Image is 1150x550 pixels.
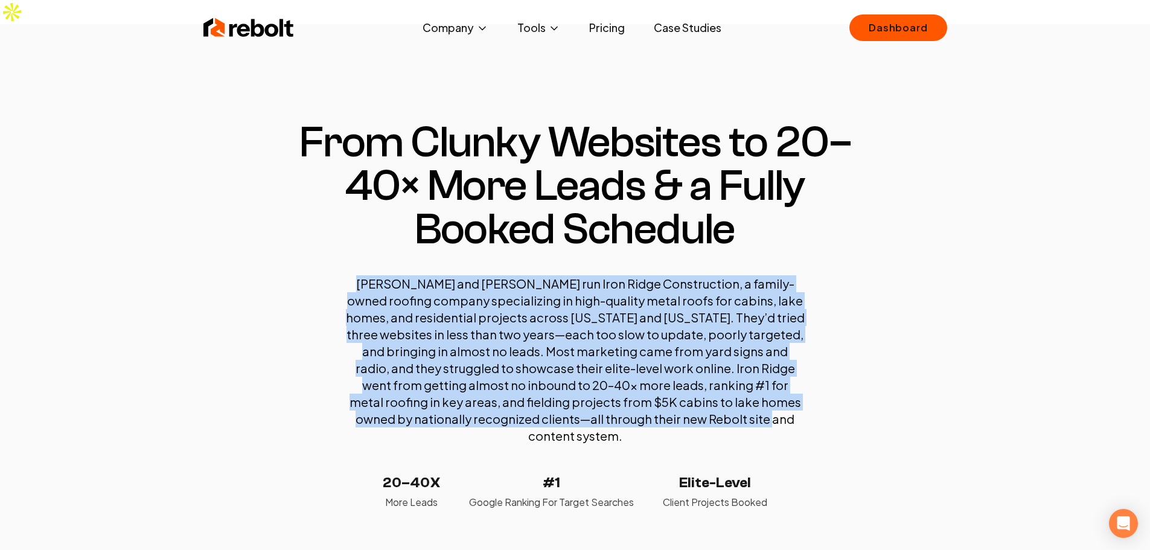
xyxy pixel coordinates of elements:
[1109,509,1138,538] div: Open Intercom Messenger
[644,16,731,40] a: Case Studies
[203,16,294,40] img: Rebolt Logo
[469,495,634,510] p: Google Ranking For Target Searches
[469,473,634,493] p: #1
[663,495,767,510] p: Client Projects Booked
[580,16,634,40] a: Pricing
[383,473,440,493] p: 20–40X
[346,275,805,444] p: [PERSON_NAME] and [PERSON_NAME] run Iron Ridge Construction, a family-owned roofing company speci...
[276,121,875,251] h1: From Clunky Websites to 20–40× More Leads & a Fully Booked Schedule
[508,16,570,40] button: Tools
[383,495,440,510] p: More Leads
[849,14,947,41] a: Dashboard
[413,16,498,40] button: Company
[663,473,767,493] p: Elite-Level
